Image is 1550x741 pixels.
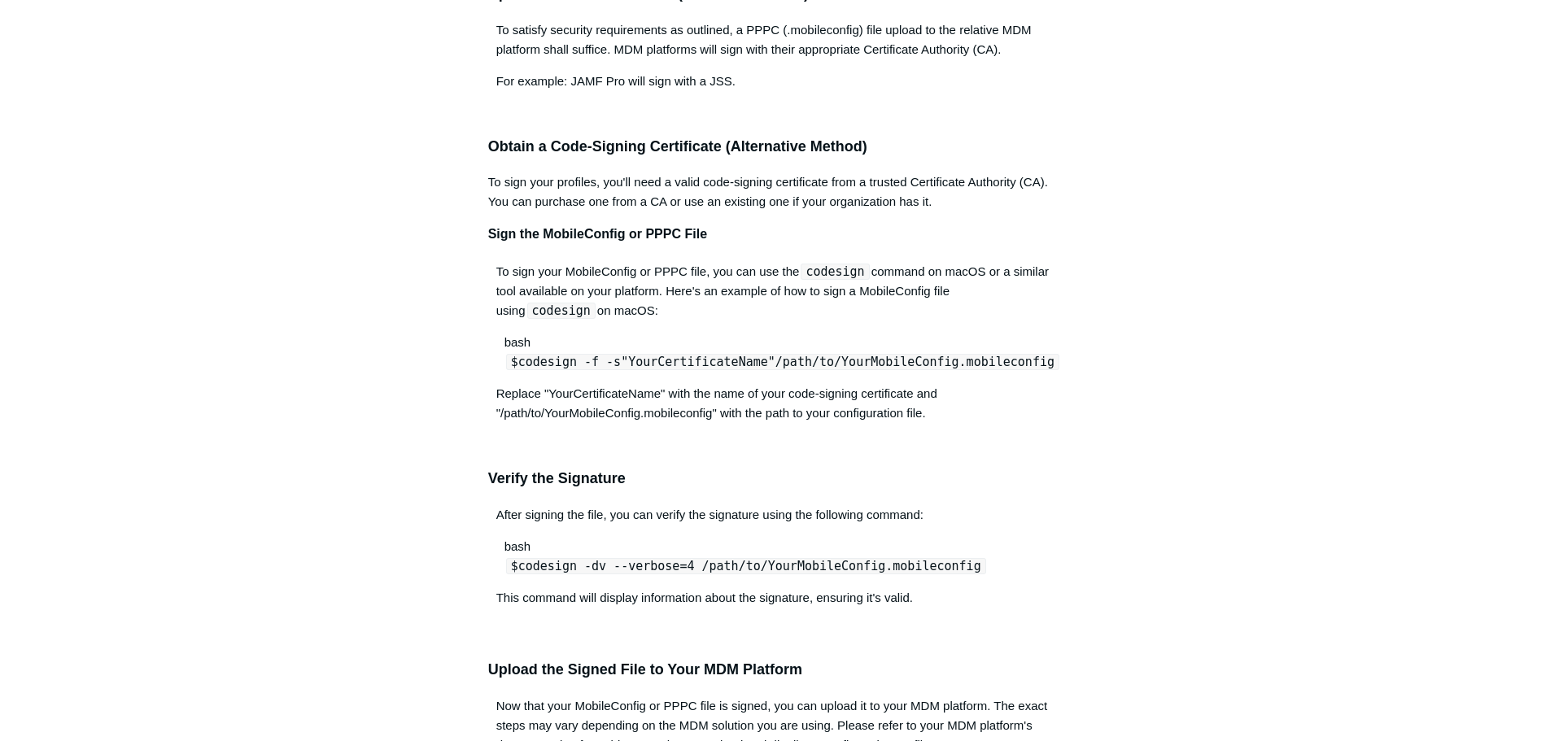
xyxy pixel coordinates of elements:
[496,333,1063,352] div: bash
[488,384,1063,423] p: Replace "YourCertificateName" with the name of your code-signing certificate and "/path/to/YourMo...
[488,588,1063,608] p: This command will display information about the signature, ensuring it's valid.
[506,558,986,574] code: $codesign -dv --verbose=4 /path/to/YourMobileConfig.mobileconfig
[496,537,1063,556] div: bash
[488,172,1063,211] p: To sign your profiles, you'll need a valid code-signing certificate from a trusted Certificate Au...
[527,303,596,319] code: codesign
[621,355,775,369] span: "YourCertificateName"
[488,135,1063,159] h3: Obtain a Code-Signing Certificate (Alternative Method)
[801,264,869,280] code: codesign
[488,262,1063,320] p: To sign your MobileConfig or PPPC file, you can use the command on macOS or a similar tool availa...
[488,658,1063,682] h3: Upload the Signed File to Your MDM Platform
[506,354,1059,370] code: $codesign -f -s /path/to/YourMobileConfig.mobileconfig
[488,505,1063,525] p: After signing the file, you can verify the signature using the following command:
[488,72,1063,91] p: For example: JAMF Pro will sign with a JSS.
[488,20,1063,59] p: To satisfy security requirements as outlined, a PPPC (.mobileconfig) file upload to the relative ...
[488,227,707,241] strong: Sign the MobileConfig or PPPC File
[488,467,1063,490] h3: Verify the Signature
